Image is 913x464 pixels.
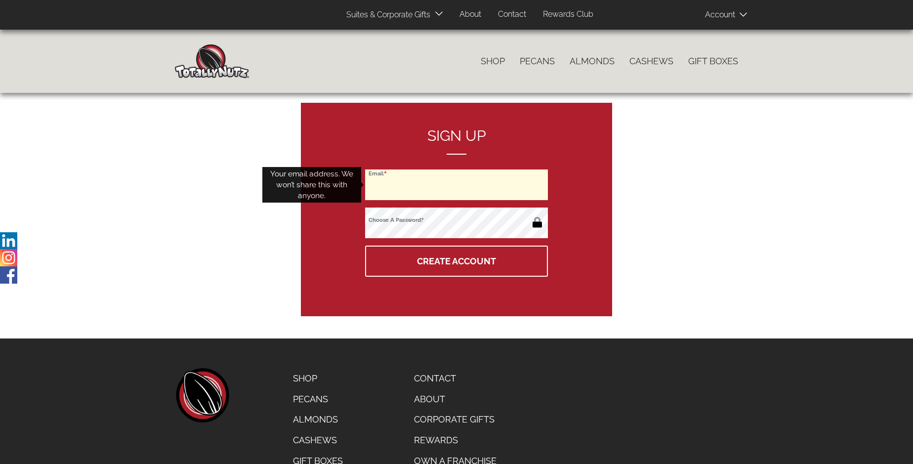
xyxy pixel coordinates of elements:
a: Pecans [512,51,562,72]
img: Home [175,44,249,78]
a: Rewards [407,430,504,451]
input: Email [365,169,548,200]
a: Contact [407,368,504,389]
div: Your email address. We won’t share this with anyone. [262,167,361,203]
a: Almonds [562,51,622,72]
a: Shop [286,368,350,389]
a: Shop [473,51,512,72]
a: Cashews [622,51,681,72]
a: Cashews [286,430,350,451]
a: About [407,389,504,410]
a: Rewards Club [536,5,601,24]
a: About [452,5,489,24]
button: Create Account [365,246,548,277]
a: Corporate Gifts [407,409,504,430]
a: home [175,368,229,422]
a: Almonds [286,409,350,430]
a: Suites & Corporate Gifts [339,5,433,25]
h2: Sign up [365,127,548,155]
a: Pecans [286,389,350,410]
a: Gift Boxes [681,51,746,72]
a: Contact [491,5,534,24]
